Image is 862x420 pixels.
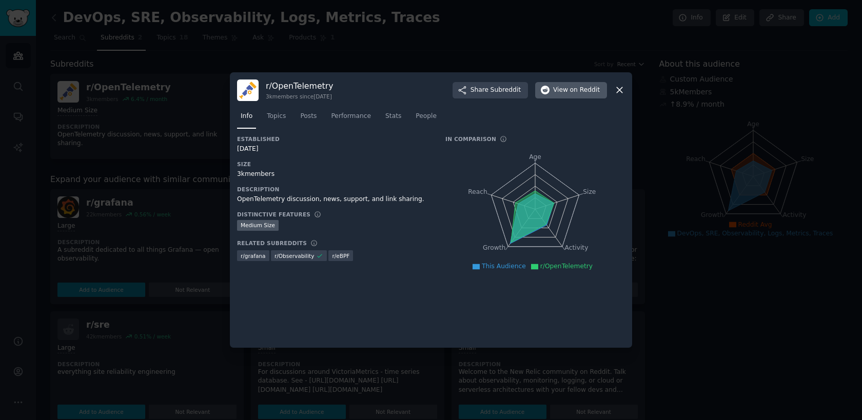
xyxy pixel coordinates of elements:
tspan: Activity [565,244,589,251]
span: r/ grafana [241,252,266,259]
div: Medium Size [237,220,279,231]
h3: Related Subreddits [237,239,307,247]
button: ShareSubreddit [453,82,528,98]
span: Subreddit [491,86,521,95]
a: Topics [263,108,289,129]
span: r/ eBPF [332,252,349,259]
h3: Description [237,186,431,193]
img: OpenTelemetry [237,79,259,101]
h3: r/ OpenTelemetry [266,81,334,91]
span: View [553,86,600,95]
span: on Reddit [570,86,600,95]
a: Stats [382,108,405,129]
button: Viewon Reddit [535,82,607,98]
div: 3k members [237,170,431,179]
span: Posts [300,112,317,121]
a: Performance [327,108,375,129]
span: Info [241,112,252,121]
div: OpenTelemetry discussion, news, support, and link sharing. [237,195,431,204]
span: Share [471,86,521,95]
span: This Audience [482,263,526,270]
span: People [416,112,437,121]
tspan: Size [583,188,596,195]
tspan: Age [529,153,541,161]
span: Performance [331,112,371,121]
a: Info [237,108,256,129]
span: r/OpenTelemetry [540,263,593,270]
span: Stats [385,112,401,121]
h3: Distinctive Features [237,211,310,218]
h3: Established [237,135,431,143]
a: People [412,108,440,129]
a: Posts [297,108,320,129]
span: Topics [267,112,286,121]
tspan: Reach [468,188,487,195]
h3: Size [237,161,431,168]
div: [DATE] [237,145,431,154]
tspan: Growth [483,244,505,251]
span: r/ Observability [275,252,314,259]
h3: In Comparison [445,135,496,143]
div: 3k members since [DATE] [266,93,334,100]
